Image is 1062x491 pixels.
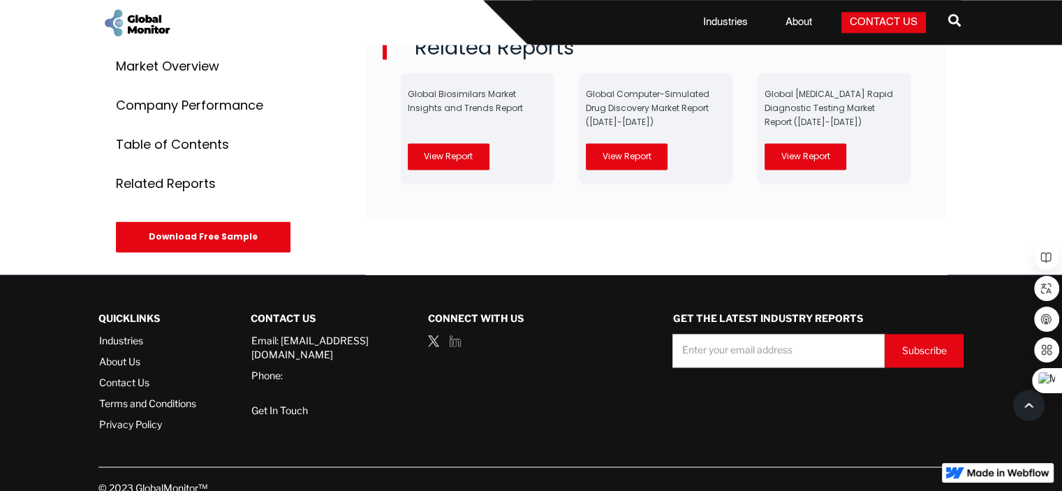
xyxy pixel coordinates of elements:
[116,177,216,191] div: Related Reports
[251,369,283,383] a: Phone:
[116,91,332,119] a: Company Performance
[841,12,926,33] a: Contact Us
[116,138,229,152] div: Table of Contents
[586,143,668,170] a: View Report
[948,10,961,30] span: 
[99,355,196,369] a: About Us
[695,15,756,29] a: Industries
[586,88,709,128] a: Global Computer-Simulated Drug Discovery Market Report ([DATE]-[DATE])
[116,59,219,73] div: Market Overview
[672,334,885,367] input: Enter your email address
[885,334,964,367] input: Subscribe
[408,143,489,170] a: View Report
[116,221,290,252] div: Download Free Sample
[99,376,196,390] a: Contact Us
[948,8,961,36] a: 
[383,37,929,59] h2: Related Reports
[765,88,893,128] a: Global [MEDICAL_DATA] Rapid Diagnostic Testing Market Report ([DATE]-[DATE])
[251,390,308,418] a: Get In Touch
[251,312,316,324] strong: Contact Us
[408,88,523,114] a: Global Biosimilars Market Insights and Trends Report
[102,7,172,38] a: home
[116,52,332,80] a: Market Overview
[99,418,196,432] a: Privacy Policy
[251,334,388,362] a: Email: [EMAIL_ADDRESS][DOMAIN_NAME]
[672,312,862,324] strong: GET THE LATEST INDUSTRY REPORTS
[99,334,196,348] a: Industries
[116,170,332,198] a: Related Reports
[99,397,196,411] a: Terms and Conditions
[765,143,846,170] a: View Report
[672,334,964,367] form: Demo Request
[967,469,1049,477] img: Made in Webflow
[116,131,332,159] a: Table of Contents
[116,98,263,112] div: Company Performance
[98,303,196,334] div: QUICKLINKS
[777,15,820,29] a: About
[428,312,524,324] strong: Connect with us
